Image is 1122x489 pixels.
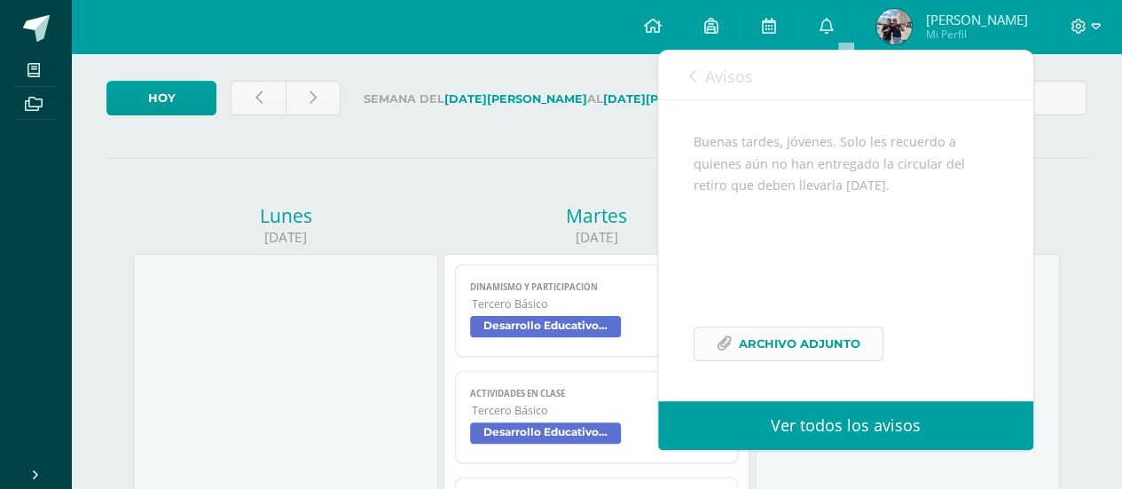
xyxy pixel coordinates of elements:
[472,403,724,418] span: Tercero Básico
[455,371,739,463] a: Actividades en claseTercero BásicoDesarrollo Educativo y Proyecto de Vida
[705,66,753,87] span: Avisos
[925,11,1027,28] span: [PERSON_NAME]
[133,228,438,247] div: [DATE]
[470,316,621,337] span: Desarrollo Educativo y Proyecto de Vida
[470,388,724,399] span: Actividades en clase
[694,131,998,383] div: Buenas tardes, jóvenes. Solo les recuerdo a quienes aún no han entregado la circular del retiro q...
[694,327,883,361] a: Archivo Adjunto
[443,228,749,247] div: [DATE]
[739,327,860,360] span: Archivo Adjunto
[472,296,724,312] span: Tercero Básico
[106,81,216,115] a: Hoy
[455,264,739,357] a: Dinamismo y participaciónTercero BásicoDesarrollo Educativo y Proyecto de Vida
[444,92,587,106] strong: [DATE][PERSON_NAME]
[133,203,438,228] div: Lunes
[470,281,724,293] span: Dinamismo y participación
[355,81,755,117] label: Semana del al
[443,203,749,228] div: Martes
[658,401,1033,450] a: Ver todos los avisos
[925,27,1027,42] span: Mi Perfil
[603,92,746,106] strong: [DATE][PERSON_NAME]
[470,422,621,444] span: Desarrollo Educativo y Proyecto de Vida
[876,9,912,44] img: f66163e901d91b21c8cec0638fbfd2e8.png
